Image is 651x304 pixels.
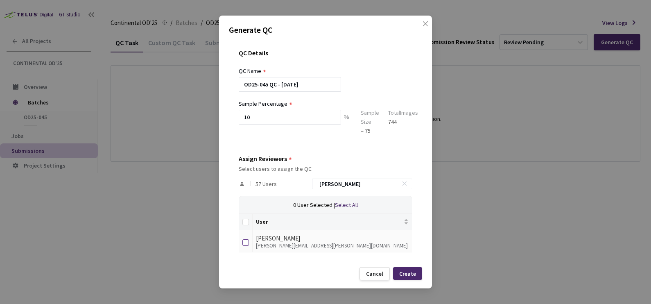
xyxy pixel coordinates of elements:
div: Cancel [366,270,383,277]
div: Create [399,270,416,277]
div: Sample Percentage [239,99,287,108]
span: 0 User Selected | [293,201,335,209]
span: Select All [335,201,358,209]
div: Sample Size [361,108,379,126]
div: QC Name [239,66,261,75]
div: Select users to assign the QC [239,166,412,172]
div: 744 [388,117,418,126]
p: Generate QC [229,24,422,36]
div: Assign Reviewers [239,155,287,162]
div: = 75 [361,126,379,135]
div: Total Images [388,108,418,117]
div: QC Details [239,49,412,66]
div: [PERSON_NAME] [256,234,409,243]
th: User [253,214,412,230]
span: 57 Users [255,181,277,187]
div: [PERSON_NAME][EMAIL_ADDRESS][PERSON_NAME][DOMAIN_NAME] [256,243,409,249]
span: close [422,20,429,43]
input: Search [314,179,402,189]
span: User [256,218,402,225]
div: % [341,110,352,135]
input: e.g. 10 [239,110,341,125]
button: Close [414,20,427,34]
